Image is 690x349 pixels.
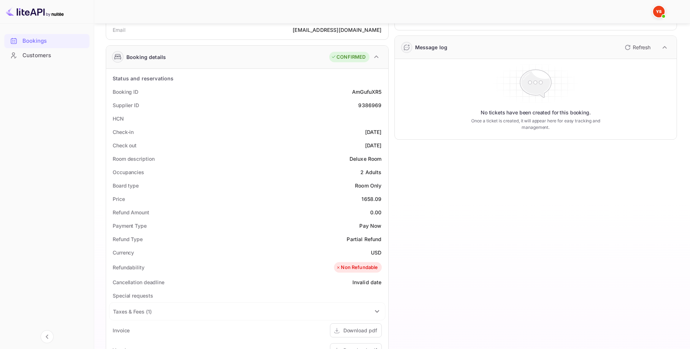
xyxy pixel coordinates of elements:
[336,264,378,271] div: Non Refundable
[113,75,173,82] div: Status and reservations
[415,43,448,51] div: Message log
[350,155,382,163] div: Deluxe Room
[343,327,377,334] div: Download pdf
[113,128,134,136] div: Check-in
[113,101,139,109] div: Supplier ID
[653,6,665,17] img: Yandex Support
[293,26,381,34] div: [EMAIL_ADDRESS][DOMAIN_NAME]
[352,88,381,96] div: AmGufuXR5
[109,303,385,320] div: Taxes & Fees (1)
[371,249,381,256] div: USD
[113,168,144,176] div: Occupancies
[113,249,134,256] div: Currency
[360,168,381,176] div: 2 Adults
[22,37,86,45] div: Bookings
[4,34,89,48] div: Bookings
[620,42,653,53] button: Refresh
[113,88,138,96] div: Booking ID
[113,209,149,216] div: Refund Amount
[113,142,137,149] div: Check out
[361,195,381,203] div: 1658.09
[113,235,143,243] div: Refund Type
[352,278,382,286] div: Invalid date
[355,182,381,189] div: Room Only
[126,53,166,61] div: Booking details
[113,327,130,334] div: Invoice
[359,222,381,230] div: Pay Now
[4,49,89,63] div: Customers
[113,292,153,299] div: Special requests
[358,101,381,109] div: 9386969
[113,222,147,230] div: Payment Type
[113,278,164,286] div: Cancellation deadline
[4,34,89,47] a: Bookings
[365,128,382,136] div: [DATE]
[113,264,145,271] div: Refundability
[113,308,151,315] div: Taxes & Fees ( 1 )
[113,182,139,189] div: Board type
[460,118,611,131] p: Once a ticket is created, it will appear here for easy tracking and management.
[113,155,154,163] div: Room description
[633,43,651,51] p: Refresh
[4,49,89,62] a: Customers
[113,115,124,122] div: HCN
[347,235,381,243] div: Partial Refund
[370,209,382,216] div: 0.00
[6,6,64,17] img: LiteAPI logo
[365,142,382,149] div: [DATE]
[41,330,54,343] button: Collapse navigation
[481,109,591,116] p: No tickets have been created for this booking.
[331,54,365,61] div: CONFIRMED
[22,51,86,60] div: Customers
[113,195,125,203] div: Price
[113,26,125,34] div: Email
